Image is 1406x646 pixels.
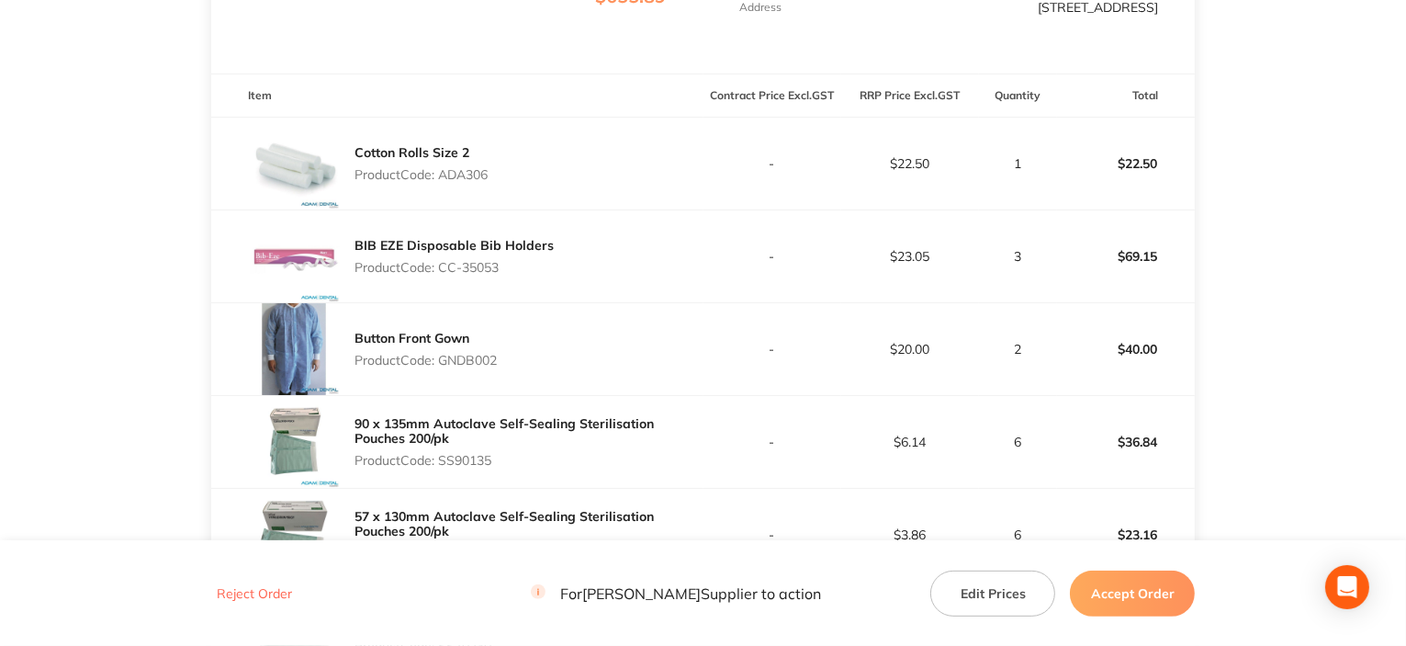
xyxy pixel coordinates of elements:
[842,435,978,449] p: $6.14
[930,570,1055,616] button: Edit Prices
[354,260,554,275] p: Product Code: CC-35053
[842,527,978,542] p: $3.86
[704,342,840,357] p: -
[354,508,654,539] a: 57 x 130mm Autoclave Self-Sealing Sterilisation Pouches 200/pk
[740,1,782,14] p: Address
[354,237,554,254] a: BIB EZE Disposable Bib Holders
[531,584,821,602] p: For [PERSON_NAME] Supplier to action
[842,249,978,264] p: $23.05
[704,527,840,542] p: -
[354,415,654,447] a: 90 x 135mm Autoclave Self-Sealing Sterilisation Pouches 200/pk
[841,74,979,118] th: RRP Price Excl. GST
[354,144,469,161] a: Cotton Rolls Size 2
[979,74,1058,118] th: Quantity
[1058,513,1194,557] p: $23.16
[1058,327,1194,371] p: $40.00
[1325,565,1369,609] div: Open Intercom Messenger
[1058,142,1194,186] p: $22.50
[248,489,340,581] img: eXcxN3I2OQ
[1070,570,1195,616] button: Accept Order
[354,453,703,468] p: Product Code: SS90135
[1058,420,1194,464] p: $36.84
[248,210,340,302] img: OGJjNHgzbg
[211,585,298,602] button: Reject Order
[354,353,497,368] p: Product Code: GNDB002
[980,156,1057,171] p: 1
[248,396,340,488] img: cG1lOGI1NQ
[980,342,1057,357] p: 2
[1057,74,1195,118] th: Total
[704,435,840,449] p: -
[248,303,340,395] img: Z2R1dXVhZg
[842,156,978,171] p: $22.50
[248,118,340,210] img: M2lqbHl3cg
[354,330,469,346] a: Button Front Gown
[980,435,1057,449] p: 6
[1058,234,1194,278] p: $69.15
[980,249,1057,264] p: 3
[980,527,1057,542] p: 6
[704,249,840,264] p: -
[703,74,841,118] th: Contract Price Excl. GST
[211,74,703,118] th: Item
[354,167,488,182] p: Product Code: ADA306
[842,342,978,357] p: $20.00
[704,156,840,171] p: -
